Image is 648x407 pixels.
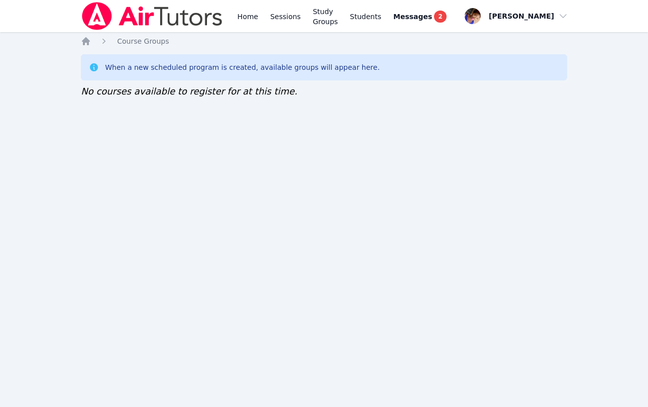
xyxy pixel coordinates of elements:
[105,62,380,72] div: When a new scheduled program is created, available groups will appear here.
[81,36,567,46] nav: Breadcrumb
[117,36,169,46] a: Course Groups
[434,11,446,23] span: 2
[393,12,432,22] span: Messages
[117,37,169,45] span: Course Groups
[81,2,223,30] img: Air Tutors
[81,86,297,96] span: No courses available to register for at this time.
